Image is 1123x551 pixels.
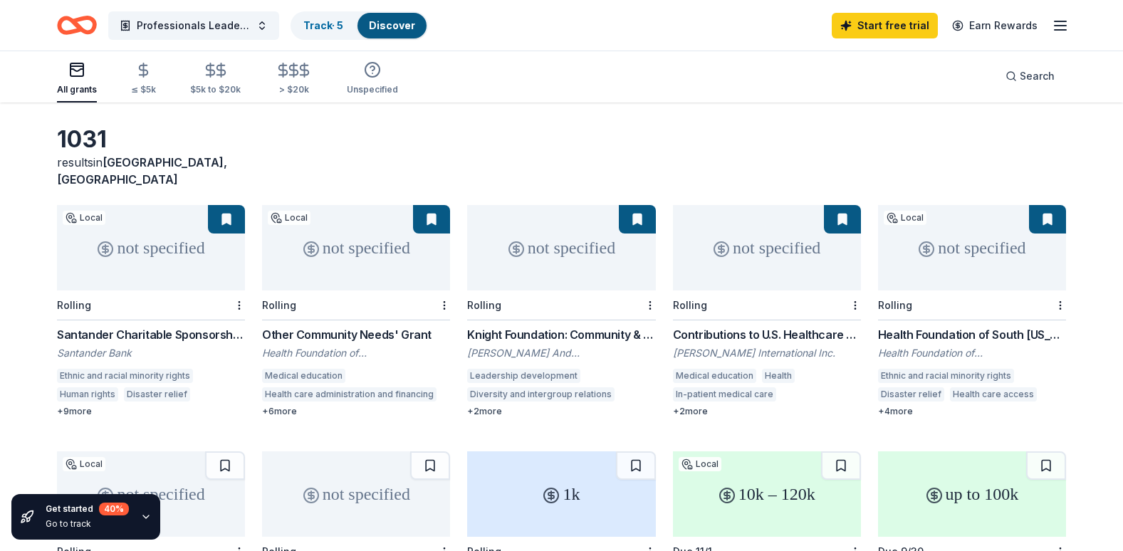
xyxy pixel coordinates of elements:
div: Health care access [950,387,1037,402]
div: Local [268,211,310,225]
div: Get started [46,503,129,515]
div: Health Foundation of [GEOGRAPHIC_DATA][US_STATE] [262,346,450,360]
a: Home [57,9,97,42]
button: ≤ $5k [131,56,156,103]
span: [GEOGRAPHIC_DATA], [GEOGRAPHIC_DATA] [57,155,227,187]
button: All grants [57,56,97,103]
span: in [57,155,227,187]
div: Local [63,211,105,225]
div: All grants [57,84,97,95]
div: Disaster relief [124,387,190,402]
div: Rolling [878,299,912,311]
div: Medical education [262,369,345,383]
div: 40 % [99,503,129,515]
span: Professionals Leadership Training [137,17,251,34]
div: Rolling [467,299,501,311]
button: Search [994,62,1066,90]
div: 1k [467,451,655,537]
div: Diversity and intergroup relations [467,387,615,402]
div: Contributions to U.S. Healthcare Organizations [673,326,861,343]
button: Unspecified [347,56,398,103]
div: up to 100k [878,451,1066,537]
div: + 9 more [57,406,245,417]
div: > $20k [275,84,313,95]
div: Go to track [46,518,129,530]
div: not specified [673,205,861,290]
div: not specified [262,451,450,537]
div: not specified [262,205,450,290]
div: Leadership development [467,369,580,383]
div: Rolling [262,299,296,311]
div: Local [63,457,105,471]
button: Professionals Leadership Training [108,11,279,40]
div: Santander Charitable Sponsorship Program [57,326,245,343]
div: Ethnic and racial minority rights [878,369,1014,383]
a: Start free trial [832,13,938,38]
div: Medical education [673,369,756,383]
div: + 2 more [467,406,655,417]
button: Track· 5Discover [291,11,428,40]
a: not specifiedRollingKnight Foundation: Community & National Initiatives[PERSON_NAME] And [PERSON_... [467,205,655,417]
div: Knight Foundation: Community & National Initiatives [467,326,655,343]
div: not specified [467,205,655,290]
a: not specifiedLocalRollingOther Community Needs' GrantHealth Foundation of [GEOGRAPHIC_DATA][US_ST... [262,205,450,417]
div: + 2 more [673,406,861,417]
div: Human rights [57,387,118,402]
div: Local [679,457,721,471]
div: Local [884,211,926,225]
div: In-patient medical care [673,387,776,402]
a: not specifiedRollingContributions to U.S. Healthcare Organizations[PERSON_NAME] International Inc... [673,205,861,417]
div: Other Community Needs' Grant [262,326,450,343]
a: Earn Rewards [944,13,1046,38]
div: Santander Bank [57,346,245,360]
div: Health care administration and financing [262,387,437,402]
div: 1031 [57,125,245,154]
div: ≤ $5k [131,84,156,95]
div: not specified [57,451,245,537]
button: $5k to $20k [190,56,241,103]
a: not specifiedLocalRollingSantander Charitable Sponsorship ProgramSantander BankEthnic and racial ... [57,205,245,417]
button: > $20k [275,56,313,103]
div: 10k – 120k [673,451,861,537]
div: Health [762,369,795,383]
div: [PERSON_NAME] And [PERSON_NAME] Foundation Inc [467,346,655,360]
div: Health Foundation of [GEOGRAPHIC_DATA][US_STATE] [878,346,1066,360]
div: Unspecified [347,84,398,95]
div: Rolling [57,299,91,311]
div: [PERSON_NAME] International Inc. [673,346,861,360]
div: + 4 more [878,406,1066,417]
span: Search [1020,68,1055,85]
div: Ethnic and racial minority rights [57,369,193,383]
a: Discover [369,19,415,31]
div: Rolling [673,299,707,311]
div: + 6 more [262,406,450,417]
a: not specifiedLocalRollingHealth Foundation of South [US_STATE] GrantsHealth Foundation of [GEOGRA... [878,205,1066,417]
div: not specified [57,205,245,290]
a: Track· 5 [303,19,343,31]
div: results [57,154,245,188]
div: not specified [878,205,1066,290]
div: $5k to $20k [190,84,241,95]
div: Health Foundation of South [US_STATE] Grants [878,326,1066,343]
div: Disaster relief [878,387,944,402]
